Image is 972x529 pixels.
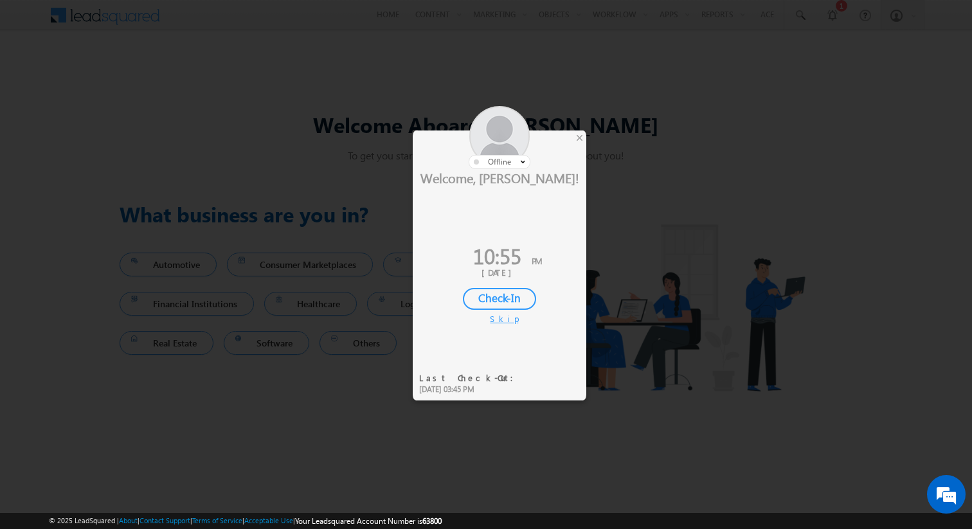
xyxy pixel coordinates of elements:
span: PM [532,255,542,266]
div: [DATE] 03:45 PM [419,384,521,395]
span: 63800 [422,516,442,526]
a: About [119,516,138,525]
div: Skip [490,313,509,325]
div: Minimize live chat window [211,6,242,37]
textarea: Type your message and hit 'Enter' [17,119,235,385]
div: × [573,130,586,145]
span: © 2025 LeadSquared | | | | | [49,515,442,527]
span: 10:55 [473,241,521,270]
div: Check-In [463,288,536,310]
div: [DATE] [422,267,577,278]
div: Last Check-Out: [419,372,521,384]
a: Contact Support [139,516,190,525]
a: Terms of Service [192,516,242,525]
div: Welcome, [PERSON_NAME]! [413,169,586,186]
span: offline [488,157,511,166]
img: d_60004797649_company_0_60004797649 [22,67,54,84]
span: Your Leadsquared Account Number is [295,516,442,526]
a: Acceptable Use [244,516,293,525]
em: Start Chat [175,396,233,413]
div: Chat with us now [67,67,216,84]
